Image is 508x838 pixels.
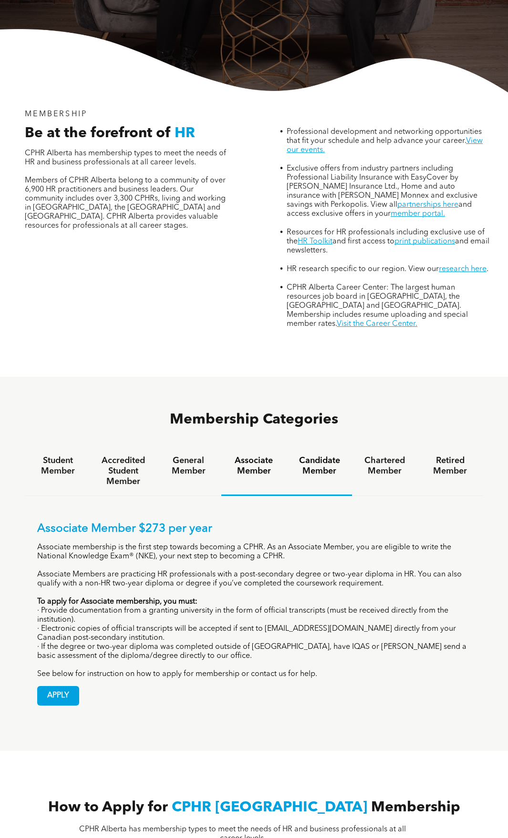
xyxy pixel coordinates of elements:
span: APPLY [38,687,79,705]
a: APPLY [37,686,79,706]
h4: Retired Member [426,455,474,476]
p: · Provide documentation from a granting university in the form of official transcripts (must be r... [37,606,471,625]
a: Visit the Career Center. [337,320,417,328]
h4: Accredited Student Member [99,455,147,487]
span: and first access to [332,238,394,245]
span: Professional development and networking opportunities that fit your schedule and help advance you... [287,128,482,145]
span: and email newsletters. [287,238,489,254]
a: member portal. [391,210,445,218]
h4: Student Member [34,455,82,476]
h4: Associate Member [230,455,278,476]
p: · If the degree or two-year diploma was completed outside of [GEOGRAPHIC_DATA], have IQAS or [PER... [37,643,471,661]
span: CPHR Alberta has membership types to meet the needs of HR and business professionals at all caree... [25,150,226,166]
span: Members of CPHR Alberta belong to a community of over 6,900 HR practitioners and business leaders... [25,177,226,230]
span: How to Apply for [48,800,168,815]
span: Membership [371,800,460,815]
a: HR Toolkit [298,238,332,245]
span: CPHR [GEOGRAPHIC_DATA] [172,800,367,815]
span: Membership Categories [170,413,338,427]
span: and access exclusive offers in your [287,201,472,218]
a: partnerships here [397,201,458,209]
p: See below for instruction on how to apply for membership or contact us for help. [37,670,471,679]
p: Associate Member $273 per year [37,522,471,536]
span: Be at the forefront of [25,126,171,141]
span: HR research specific to our region. View our [287,265,439,273]
span: . [487,265,488,273]
p: Associate membership is the first step towards becoming a CPHR. As an Associate Member, you are e... [37,543,471,561]
span: MEMBERSHIP [25,111,87,118]
span: HR [175,126,195,141]
p: Associate Members are practicing HR professionals with a post-secondary degree or two-year diplom... [37,570,471,588]
strong: To apply for Associate membership, you must: [37,598,197,606]
span: Resources for HR professionals including exclusive use of the [287,229,485,245]
a: research here [439,265,487,273]
p: · Electronic copies of official transcripts will be accepted if sent to [EMAIL_ADDRESS][DOMAIN_NA... [37,625,471,643]
h4: Candidate Member [295,455,343,476]
a: View our events. [287,137,483,154]
h4: General Member [165,455,213,476]
span: CPHR Alberta Career Center: The largest human resources job board in [GEOGRAPHIC_DATA], the [GEOG... [287,284,468,328]
a: print publications [394,238,455,245]
h4: Chartered Member [361,455,409,476]
span: Exclusive offers from industry partners including Professional Liability Insurance with EasyCover... [287,165,477,209]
